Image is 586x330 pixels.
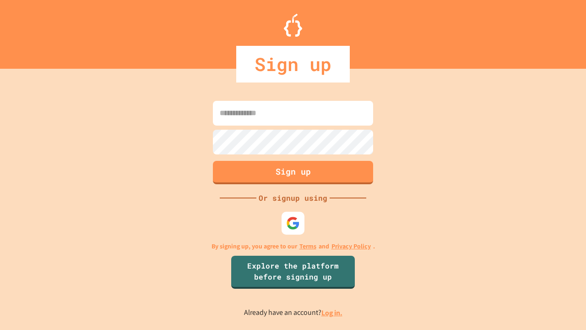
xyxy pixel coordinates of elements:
[231,256,355,289] a: Explore the platform before signing up
[256,192,330,203] div: Or signup using
[212,242,375,251] p: By signing up, you agree to our and .
[299,242,316,251] a: Terms
[244,307,342,319] p: Already have an account?
[284,14,302,37] img: Logo.svg
[331,242,371,251] a: Privacy Policy
[213,161,373,184] button: Sign up
[321,308,342,318] a: Log in.
[286,216,300,230] img: google-icon.svg
[236,46,350,82] div: Sign up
